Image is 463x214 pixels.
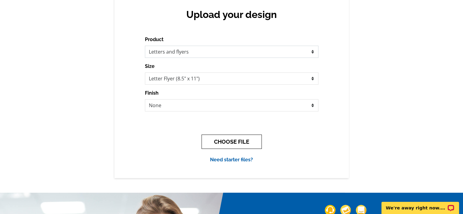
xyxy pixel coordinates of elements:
h2: Upload your design [151,9,312,20]
label: Finish [145,89,159,97]
label: Product [145,36,163,43]
label: Size [145,63,155,70]
button: CHOOSE FILE [202,135,262,149]
a: Need starter files? [210,157,253,163]
iframe: LiveChat chat widget [377,195,463,214]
